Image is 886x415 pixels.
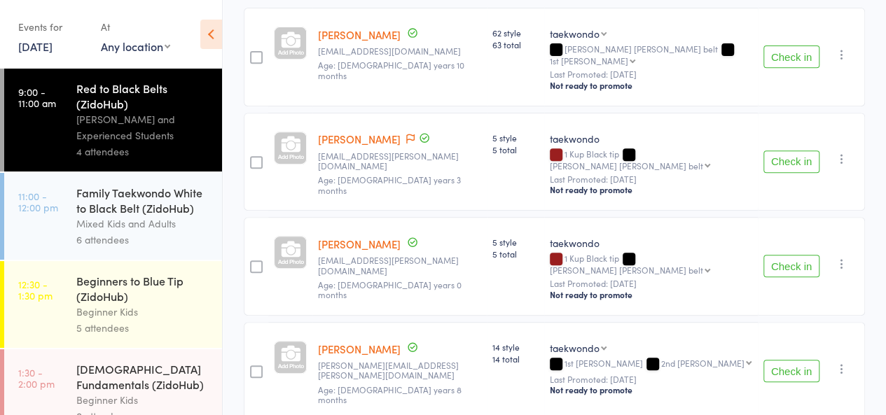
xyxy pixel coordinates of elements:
span: 14 total [492,353,539,365]
div: Not ready to promote [550,80,752,91]
small: Last Promoted: [DATE] [550,279,752,288]
div: Beginners to Blue Tip (ZidoHub) [76,273,210,304]
small: evechenjiemin@hotmail.com [318,46,481,56]
time: 9:00 - 11:00 am [18,86,56,108]
button: Check in [763,45,819,68]
span: 14 style [492,341,539,353]
div: Not ready to promote [550,384,752,395]
div: Not ready to promote [550,289,752,300]
a: [PERSON_NAME] [318,237,401,251]
span: 63 total [492,38,539,50]
div: Any location [101,38,170,54]
a: 9:00 -11:00 amRed to Black Belts (ZidoHub)[PERSON_NAME] and Experienced Students4 attendees [4,69,222,171]
div: [PERSON_NAME] [PERSON_NAME] belt [550,44,752,65]
span: 5 style [492,236,539,248]
span: Age: [DEMOGRAPHIC_DATA] years 10 months [318,59,464,80]
div: 6 attendees [76,232,210,248]
a: [PERSON_NAME] [318,132,401,146]
div: 5 attendees [76,320,210,336]
div: Beginner Kids [76,392,210,408]
a: [PERSON_NAME] [318,342,401,356]
div: [PERSON_NAME] [PERSON_NAME] belt [550,265,703,274]
a: 11:00 -12:00 pmFamily Taekwondo White to Black Belt (ZidoHub)Mixed Kids and Adults6 attendees [4,173,222,260]
span: 5 style [492,132,539,143]
div: 1 Kup Black tip [550,253,752,274]
div: 1st [PERSON_NAME] [550,56,628,65]
button: Check in [763,150,819,173]
div: At [101,15,170,38]
span: 5 total [492,248,539,260]
button: Check in [763,255,819,277]
time: 12:30 - 1:30 pm [18,279,53,301]
div: Mixed Kids and Adults [76,216,210,232]
div: 4 attendees [76,143,210,160]
span: 62 style [492,27,539,38]
div: Red to Black Belts (ZidoHub) [76,80,210,111]
div: 1st [PERSON_NAME] [550,358,752,370]
time: 1:30 - 2:00 pm [18,367,55,389]
div: Events for [18,15,87,38]
span: 5 total [492,143,539,155]
div: Not ready to promote [550,184,752,195]
small: alan.cc.yau@gmail.com [318,360,481,381]
div: [DEMOGRAPHIC_DATA] Fundamentals (ZidoHub) [76,361,210,392]
span: Age: [DEMOGRAPHIC_DATA] years 3 months [318,174,461,195]
div: 1 Kup Black tip [550,149,752,170]
div: taekwondo [550,132,752,146]
a: 12:30 -1:30 pmBeginners to Blue Tip (ZidoHub)Beginner Kids5 attendees [4,261,222,348]
div: taekwondo [550,236,752,250]
small: Last Promoted: [DATE] [550,174,752,184]
div: taekwondo [550,27,600,41]
div: [PERSON_NAME] and Experienced Students [76,111,210,143]
span: Age: [DEMOGRAPHIC_DATA] years 0 months [318,279,462,300]
button: Check in [763,360,819,382]
small: Last Promoted: [DATE] [550,374,752,384]
small: ahmad.morgan@gmail.com [318,255,481,276]
small: Last Promoted: [DATE] [550,69,752,79]
a: [DATE] [18,38,53,54]
div: Beginner Kids [76,304,210,320]
a: [PERSON_NAME] [318,27,401,42]
div: [PERSON_NAME] [PERSON_NAME] belt [550,161,703,170]
div: Family Taekwondo White to Black Belt (ZidoHub) [76,185,210,216]
time: 11:00 - 12:00 pm [18,190,58,213]
div: taekwondo [550,341,600,355]
small: ahmad.morgan@gmail.com [318,151,481,171]
span: Age: [DEMOGRAPHIC_DATA] years 8 months [318,384,462,405]
div: 2nd [PERSON_NAME] [661,358,745,367]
